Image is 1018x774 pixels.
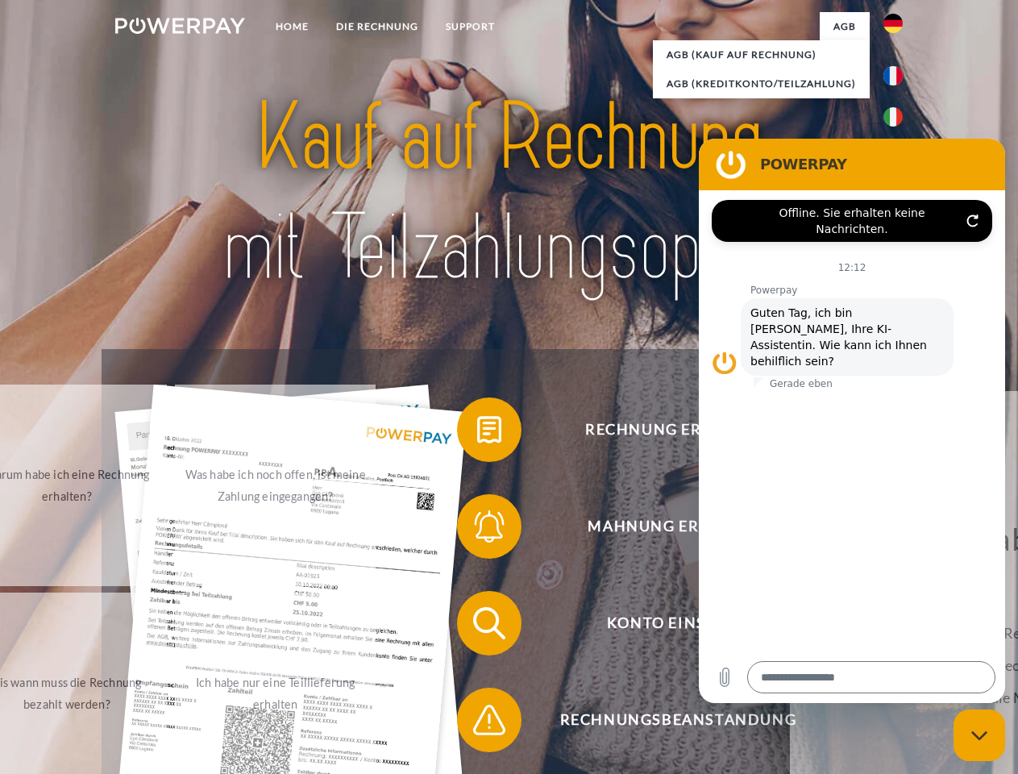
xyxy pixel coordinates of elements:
img: logo-powerpay-white.svg [115,18,245,34]
a: DIE RECHNUNG [322,12,432,41]
img: de [883,14,903,33]
button: Rechnungsbeanstandung [457,688,876,752]
span: Rechnungsbeanstandung [480,688,875,752]
img: fr [883,66,903,85]
a: Home [262,12,322,41]
div: Was habe ich noch offen, ist meine Zahlung eingegangen? [185,464,366,507]
iframe: Schaltfläche zum Öffnen des Messaging-Fensters; Konversation läuft [954,709,1005,761]
a: Was habe ich noch offen, ist meine Zahlung eingegangen? [175,385,376,586]
iframe: Messaging-Fenster [699,139,1005,703]
div: Ich habe nur eine Teillieferung erhalten [185,672,366,715]
span: Konto einsehen [480,591,875,655]
img: it [883,107,903,127]
img: qb_warning.svg [469,700,509,740]
img: title-powerpay_de.svg [154,77,864,309]
a: AGB (Kauf auf Rechnung) [653,40,870,69]
a: agb [820,12,870,41]
a: SUPPORT [432,12,509,41]
button: Konto einsehen [457,591,876,655]
a: AGB (Kreditkonto/Teilzahlung) [653,69,870,98]
img: qb_search.svg [469,603,509,643]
